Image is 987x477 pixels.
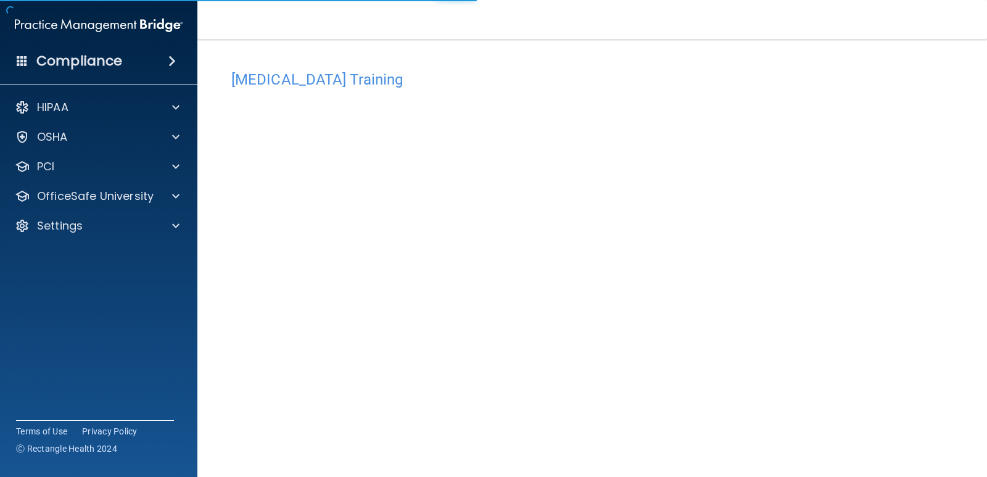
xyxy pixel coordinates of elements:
[15,100,180,115] a: HIPAA
[15,189,180,204] a: OfficeSafe University
[15,130,180,144] a: OSHA
[37,100,68,115] p: HIPAA
[36,52,122,70] h4: Compliance
[231,72,953,88] h4: [MEDICAL_DATA] Training
[37,130,68,144] p: OSHA
[231,94,848,474] iframe: covid-19
[37,189,154,204] p: OfficeSafe University
[15,13,183,38] img: PMB logo
[16,425,67,438] a: Terms of Use
[15,218,180,233] a: Settings
[37,159,54,174] p: PCI
[37,218,83,233] p: Settings
[16,442,117,455] span: Ⓒ Rectangle Health 2024
[82,425,138,438] a: Privacy Policy
[15,159,180,174] a: PCI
